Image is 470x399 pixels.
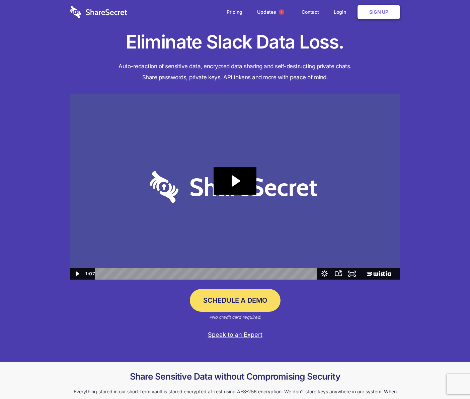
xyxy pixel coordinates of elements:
[70,6,127,18] img: logo-wordmark-white-trans-d4663122ce5f474addd5e946df7df03e33cb6a1c49d2221995e7729f52c070b2.svg
[70,371,400,382] h2: Share Sensitive Data without Compromising Security
[318,268,331,280] button: Show settings menu
[358,5,400,19] a: Sign Up
[70,268,84,280] button: Play Video
[70,61,400,83] h4: Auto-redaction of sensitive data, encrypted data sharing and self-destructing private chats. Shar...
[100,268,314,280] div: Playbar
[220,2,249,22] a: Pricing
[209,314,261,320] em: *No credit card required.
[214,167,256,195] button: Play Video: Sharesecret Slack Extension
[70,331,400,338] a: Speak to an Expert
[70,30,400,54] h1: Eliminate Slack Data Loss.
[295,2,326,22] a: Contact
[359,268,400,280] a: Wistia Logo -- Learn More
[327,2,356,22] a: Login
[279,9,284,15] span: 1
[190,289,281,312] a: Schedule a Demo
[70,94,400,280] img: Sharesecret
[331,268,345,280] button: Open sharing menu
[345,268,359,280] button: Fullscreen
